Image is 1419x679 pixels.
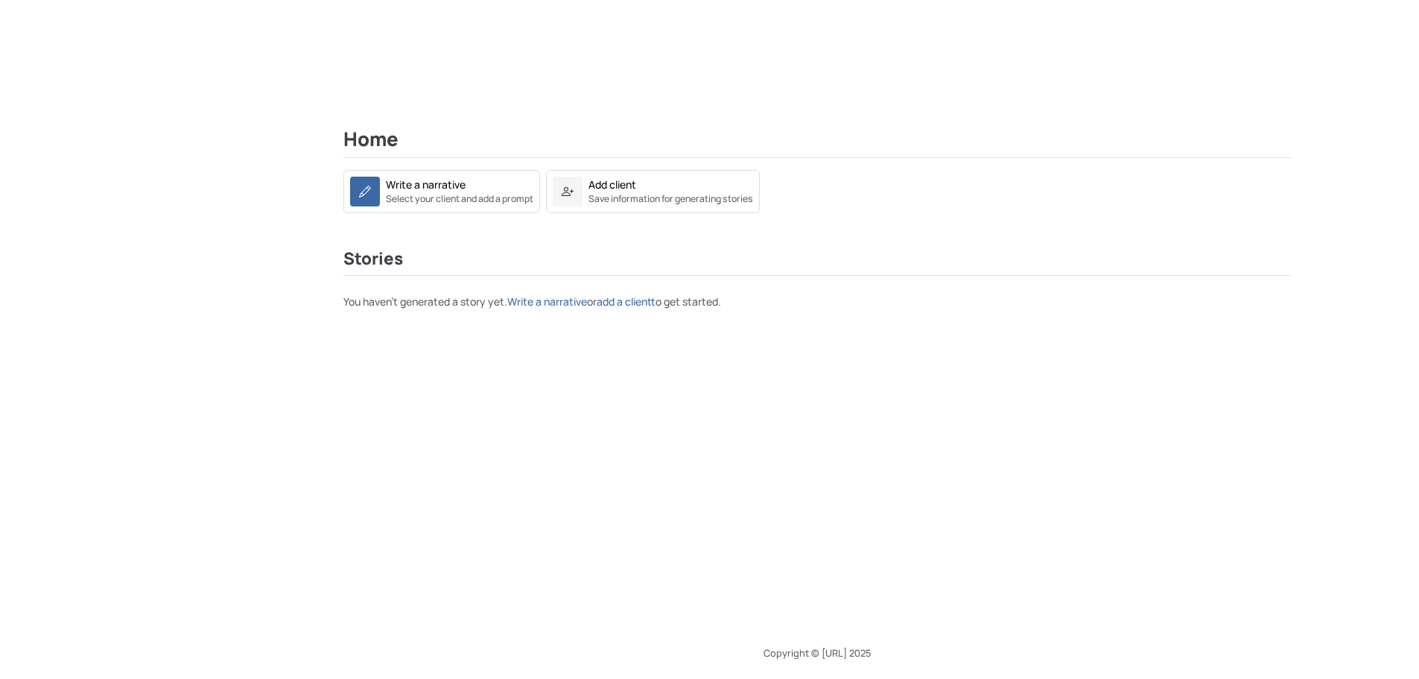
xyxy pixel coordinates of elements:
a: Write a narrativeSelect your client and add a prompt [343,170,540,213]
a: Write a narrative [507,294,587,309]
span: Copyright © [URL] 2025 [764,646,871,660]
div: Add client [588,177,636,192]
a: Add clientSave information for generating stories [546,183,760,197]
div: Write a narrative [386,177,466,192]
small: Select your client and add a prompt [386,192,533,206]
a: Add clientSave information for generating stories [546,170,760,213]
a: Write a narrativeSelect your client and add a prompt [343,183,540,197]
a: add a client [597,294,655,309]
small: Save information for generating stories [588,192,753,206]
h2: Home [343,128,1291,158]
h3: Stories [343,249,1291,276]
p: You haven't generated a story yet. or to get started. [343,294,1291,309]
